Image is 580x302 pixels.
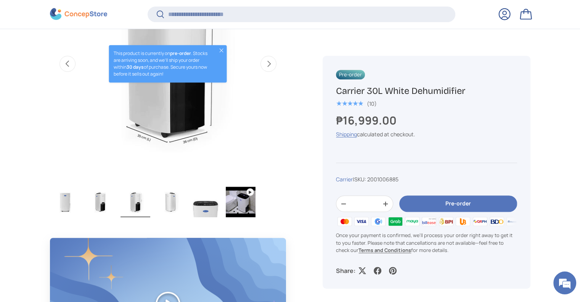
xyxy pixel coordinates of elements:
[226,187,255,217] img: carrier-30 liter-dehumidifier-youtube-demo-video-concepstore
[336,131,357,138] a: Shipping
[336,216,353,227] img: master
[336,130,517,138] div: calculated at checkout.
[367,176,398,183] span: 2001006885
[120,187,150,217] img: carrier-dehumidifier-30-liter-left-side-with-dimensions-view-concepstore
[358,247,411,254] a: Terms and Conditions
[191,187,220,217] img: carrier-dehumidifier-30-liter-top-with-buttons-view-concepstore
[50,8,107,20] img: ConcepStore
[336,85,517,97] h1: Carrier 30L White Dehumidifier
[336,176,353,183] a: Carrier
[353,176,398,183] span: |
[336,266,355,275] p: Share:
[370,216,387,227] img: gcash
[50,187,80,217] img: carrier-dehumidifier-30-liter-full-view-concepstore
[114,50,212,78] p: This product is currently on . Stocks are arriving soon, and we’ll ship your order within of purc...
[367,101,377,107] div: (10)
[438,216,455,227] img: bpi
[156,187,185,217] img: carrier-dehumidifier-30-liter-right-side-view-concepstore
[127,64,144,70] strong: 30 days
[399,195,517,212] button: Pre-order
[387,216,403,227] img: grabpay
[336,100,363,108] span: ★★★★★
[421,216,437,227] img: billease
[455,216,471,227] img: ubp
[336,100,363,107] div: 5.0 out of 5.0 stars
[354,176,366,183] span: SKU:
[336,99,377,107] a: 5.0 out of 5.0 stars (10)
[404,216,421,227] img: maya
[488,216,505,227] img: bdo
[353,216,370,227] img: visa
[336,232,517,254] p: Once your payment is confirmed, we'll process your order right away to get it to you faster. Plea...
[471,216,488,227] img: qrph
[170,50,191,57] strong: pre-order
[505,216,522,227] img: metrobank
[85,187,115,217] img: carrier-dehumidifier-30-liter-left-side-view-concepstore
[336,70,365,79] span: Pre-order
[336,113,398,128] strong: ₱16,999.00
